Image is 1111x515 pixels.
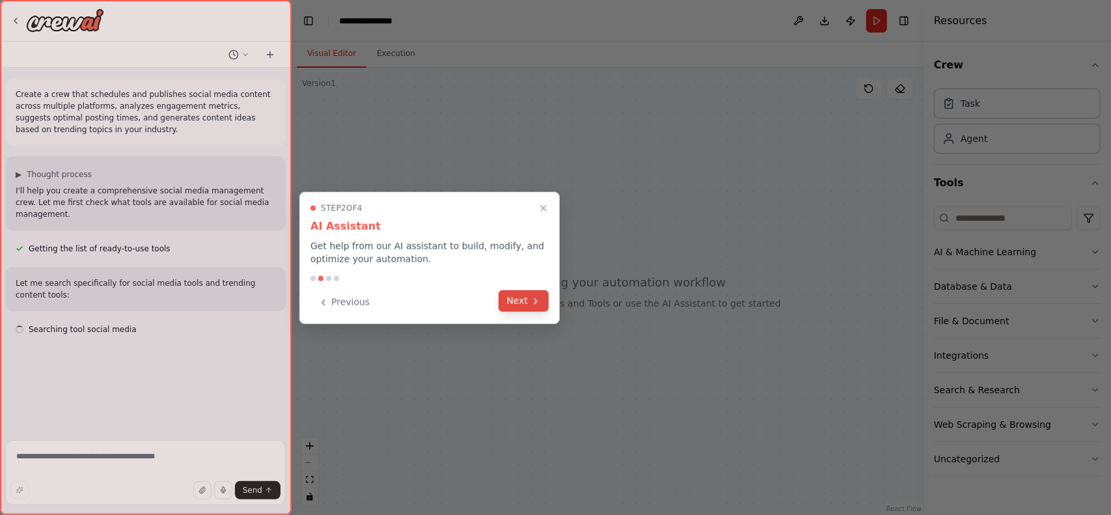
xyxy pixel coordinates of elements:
h3: AI Assistant [310,219,549,234]
button: Hide left sidebar [299,12,318,30]
p: Get help from our AI assistant to build, modify, and optimize your automation. [310,240,549,266]
span: Step 2 of 4 [321,203,363,214]
button: Previous [310,292,377,313]
button: Close walkthrough [536,201,551,216]
button: Next [499,290,549,312]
